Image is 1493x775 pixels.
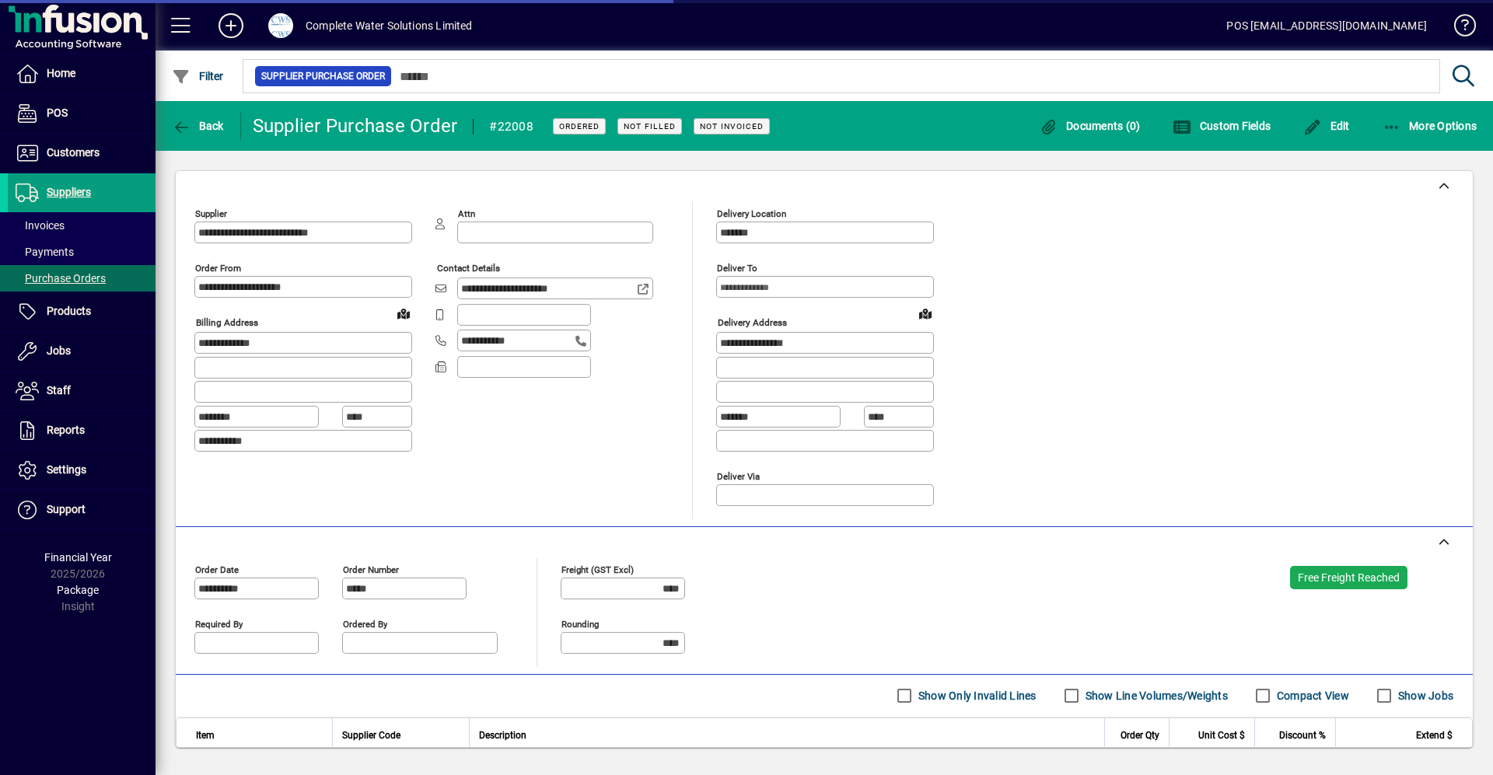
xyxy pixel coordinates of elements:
[1121,727,1159,744] span: Order Qty
[195,208,227,219] mat-label: Supplier
[1299,112,1354,140] button: Edit
[47,146,100,159] span: Customers
[458,208,475,219] mat-label: Attn
[1040,120,1141,132] span: Documents (0)
[195,263,241,274] mat-label: Order from
[253,113,458,138] div: Supplier Purchase Order
[8,451,156,490] a: Settings
[479,727,526,744] span: Description
[47,503,86,515] span: Support
[8,411,156,450] a: Reports
[256,12,306,40] button: Profile
[717,208,786,219] mat-label: Delivery Location
[16,272,106,285] span: Purchase Orders
[8,490,156,529] a: Support
[343,618,387,629] mat-label: Ordered by
[1279,727,1326,744] span: Discount %
[1198,727,1245,744] span: Unit Cost $
[47,384,71,396] span: Staff
[717,263,757,274] mat-label: Deliver To
[47,463,86,476] span: Settings
[8,239,156,265] a: Payments
[206,12,256,40] button: Add
[47,424,85,436] span: Reports
[172,120,224,132] span: Back
[47,186,91,198] span: Suppliers
[1416,727,1453,744] span: Extend $
[700,121,764,131] span: Not Invoiced
[195,618,243,629] mat-label: Required by
[8,265,156,291] a: Purchase Orders
[1226,13,1427,38] div: POS [EMAIL_ADDRESS][DOMAIN_NAME]
[8,134,156,173] a: Customers
[913,301,938,326] a: View on map
[915,688,1037,703] label: Show Only Invalid Lines
[16,219,65,232] span: Invoices
[168,112,228,140] button: Back
[1303,120,1350,132] span: Edit
[47,106,68,119] span: POS
[47,305,91,317] span: Products
[16,246,74,258] span: Payments
[717,470,760,481] mat-label: Deliver via
[172,70,224,82] span: Filter
[57,584,99,596] span: Package
[8,54,156,93] a: Home
[168,62,228,90] button: Filter
[1442,3,1474,54] a: Knowledge Base
[306,13,473,38] div: Complete Water Solutions Limited
[561,564,634,574] mat-label: Freight (GST excl)
[1173,120,1271,132] span: Custom Fields
[8,94,156,133] a: POS
[1383,120,1477,132] span: More Options
[8,292,156,331] a: Products
[261,68,385,84] span: Supplier Purchase Order
[1036,112,1145,140] button: Documents (0)
[44,551,112,564] span: Financial Year
[195,564,239,574] mat-label: Order date
[196,727,215,744] span: Item
[47,344,71,357] span: Jobs
[342,727,400,744] span: Supplier Code
[1274,688,1349,703] label: Compact View
[624,121,676,131] span: Not Filled
[561,618,599,629] mat-label: Rounding
[1082,688,1228,703] label: Show Line Volumes/Weights
[1395,688,1453,703] label: Show Jobs
[156,112,241,140] app-page-header-button: Back
[1169,112,1274,140] button: Custom Fields
[343,564,399,574] mat-label: Order number
[559,121,600,131] span: Ordered
[8,372,156,410] a: Staff
[1298,571,1400,584] span: Free Freight Reached
[1379,112,1481,140] button: More Options
[391,301,416,326] a: View on map
[47,67,75,79] span: Home
[8,332,156,371] a: Jobs
[8,212,156,239] a: Invoices
[489,114,533,139] div: #22008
